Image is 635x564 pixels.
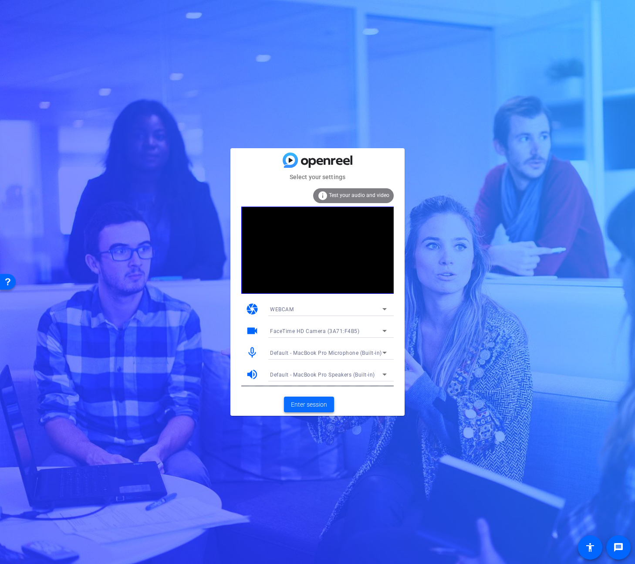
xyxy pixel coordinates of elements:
span: Test your audio and video [329,192,389,198]
span: Enter session [291,400,327,409]
mat-icon: message [613,542,624,553]
mat-icon: videocam [246,324,259,337]
span: Default - MacBook Pro Speakers (Built-in) [270,372,375,378]
span: WEBCAM [270,306,294,313]
mat-icon: mic_none [246,346,259,359]
mat-icon: volume_up [246,368,259,381]
span: FaceTime HD Camera (3A71:F4B5) [270,328,359,334]
img: blue-gradient.svg [283,153,352,168]
mat-card-subtitle: Select your settings [230,172,405,182]
mat-icon: camera [246,302,259,316]
mat-icon: accessibility [585,542,595,553]
button: Enter session [284,397,334,412]
mat-icon: info [317,190,328,201]
span: Default - MacBook Pro Microphone (Built-in) [270,350,382,356]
